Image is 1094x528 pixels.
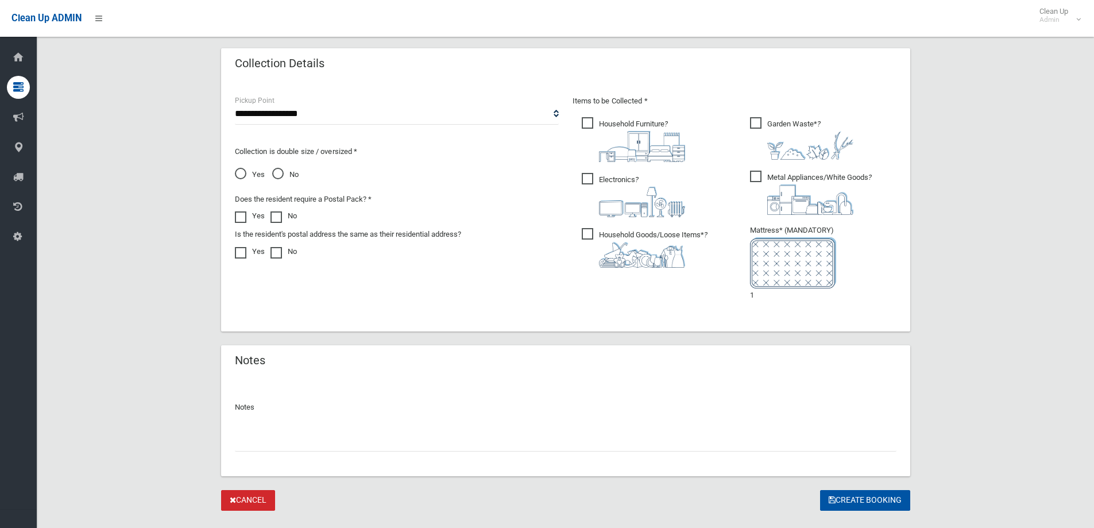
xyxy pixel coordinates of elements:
[599,175,685,217] i: ?
[573,94,896,108] p: Items to be Collected *
[767,184,853,215] img: 36c1b0289cb1767239cdd3de9e694f19.png
[235,400,896,414] p: Notes
[270,209,297,223] label: No
[11,13,82,24] span: Clean Up ADMIN
[221,349,279,372] header: Notes
[235,228,461,241] label: Is the resident's postal address the same as their residential address?
[767,173,872,215] i: ?
[767,120,853,160] i: ?
[582,117,685,162] span: Household Furniture
[235,209,265,223] label: Yes
[272,168,299,182] span: No
[750,223,896,302] li: 1
[599,242,685,268] img: b13cc3517677393f34c0a387616ef184.png
[599,131,685,162] img: aa9efdbe659d29b613fca23ba79d85cb.png
[750,237,836,288] img: e7408bece873d2c1783593a074e5cb2f.png
[767,131,853,160] img: 4fd8a5c772b2c999c83690221e5242e0.png
[221,52,338,75] header: Collection Details
[750,117,853,160] span: Garden Waste*
[582,228,708,268] span: Household Goods/Loose Items*
[1039,16,1068,24] small: Admin
[599,120,685,162] i: ?
[235,245,265,259] label: Yes
[599,187,685,217] img: 394712a680b73dbc3d2a6a3a7ffe5a07.png
[820,490,910,511] button: Create Booking
[582,173,685,217] span: Electronics
[270,245,297,259] label: No
[221,490,275,511] a: Cancel
[750,226,896,288] span: Mattress* (MANDATORY)
[750,171,872,215] span: Metal Appliances/White Goods
[235,168,265,182] span: Yes
[599,230,708,268] i: ?
[235,192,372,206] label: Does the resident require a Postal Pack? *
[1034,7,1080,24] span: Clean Up
[235,145,559,159] p: Collection is double size / oversized *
